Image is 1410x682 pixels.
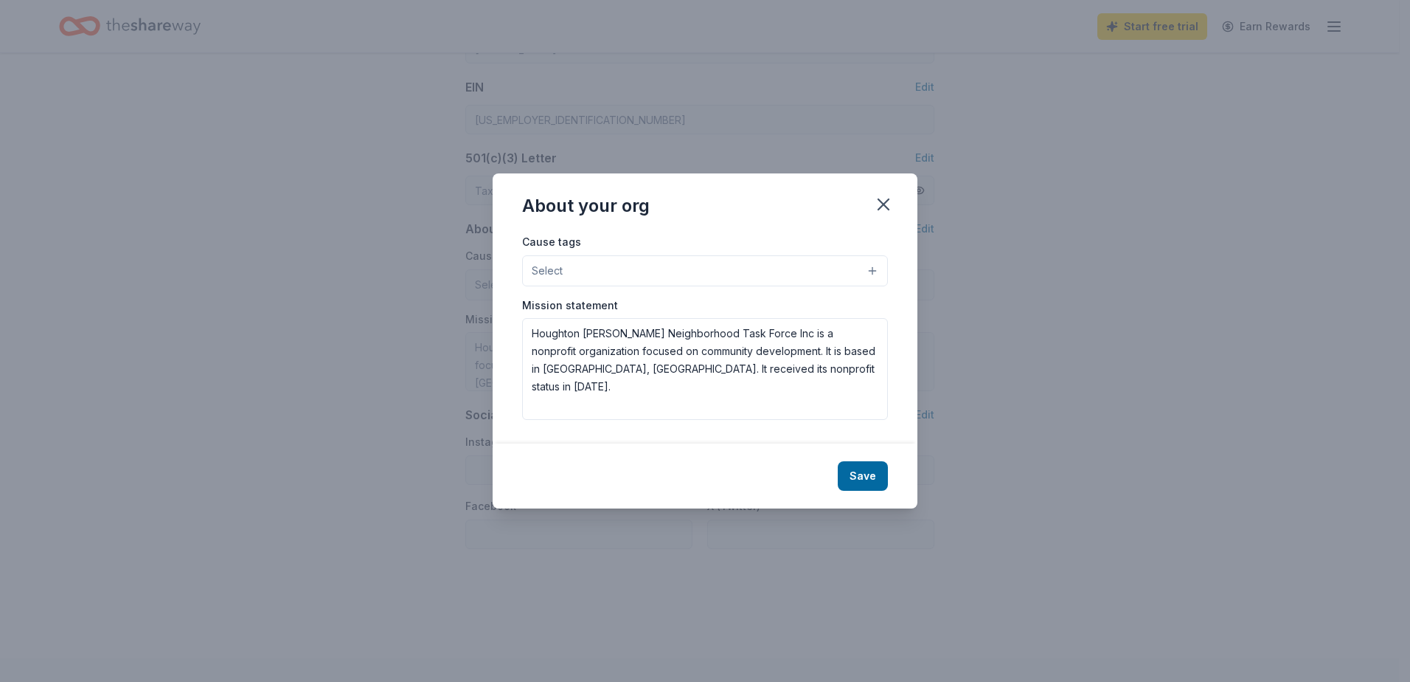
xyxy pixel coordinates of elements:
[522,318,888,420] textarea: Houghton [PERSON_NAME] Neighborhood Task Force Inc is a nonprofit organization focused on communi...
[532,262,563,280] span: Select
[522,194,650,218] div: About your org
[838,461,888,491] button: Save
[522,298,618,313] label: Mission statement
[522,235,581,249] label: Cause tags
[522,255,888,286] button: Select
